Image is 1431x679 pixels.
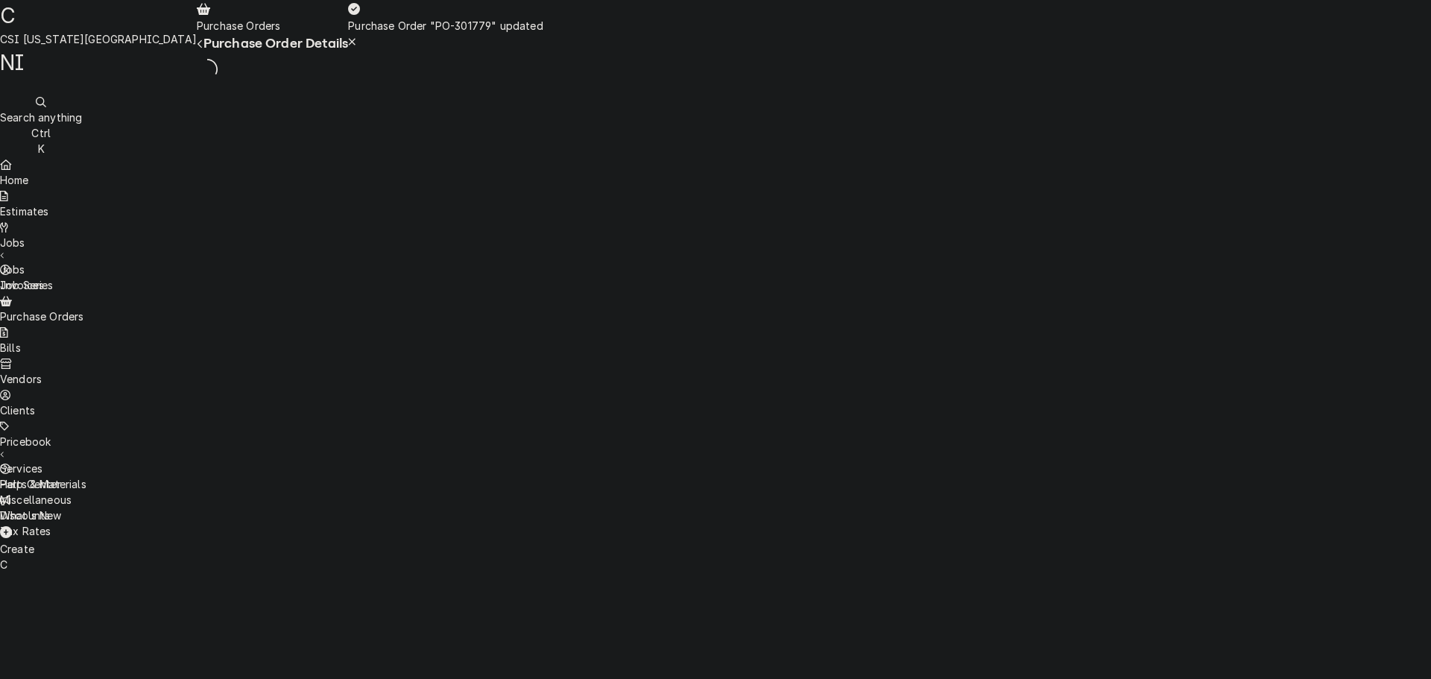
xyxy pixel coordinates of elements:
[197,36,203,51] button: Navigate back
[38,142,45,155] span: K
[197,19,280,32] span: Purchase Orders
[203,36,349,51] span: Purchase Order Details
[197,57,218,82] span: Loading...
[31,127,51,139] span: Ctrl
[348,18,543,34] div: Purchase Order "PO-301779" updated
